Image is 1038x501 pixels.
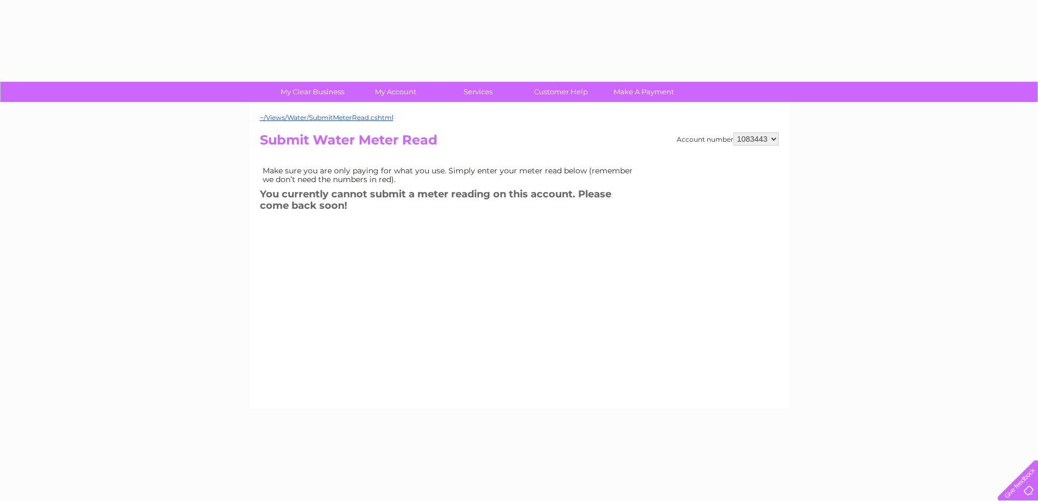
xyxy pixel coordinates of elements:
a: Services [433,82,523,102]
td: Make sure you are only paying for what you use. Simply enter your meter read below (remember we d... [260,164,641,186]
h3: You currently cannot submit a meter reading on this account. Please come back soon! [260,186,641,216]
a: Customer Help [516,82,606,102]
a: Make A Payment [599,82,689,102]
h2: Submit Water Meter Read [260,132,779,153]
a: My Account [350,82,440,102]
a: ~/Views/Water/SubmitMeterRead.cshtml [260,113,393,122]
a: My Clear Business [268,82,357,102]
div: Account number [677,132,779,146]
